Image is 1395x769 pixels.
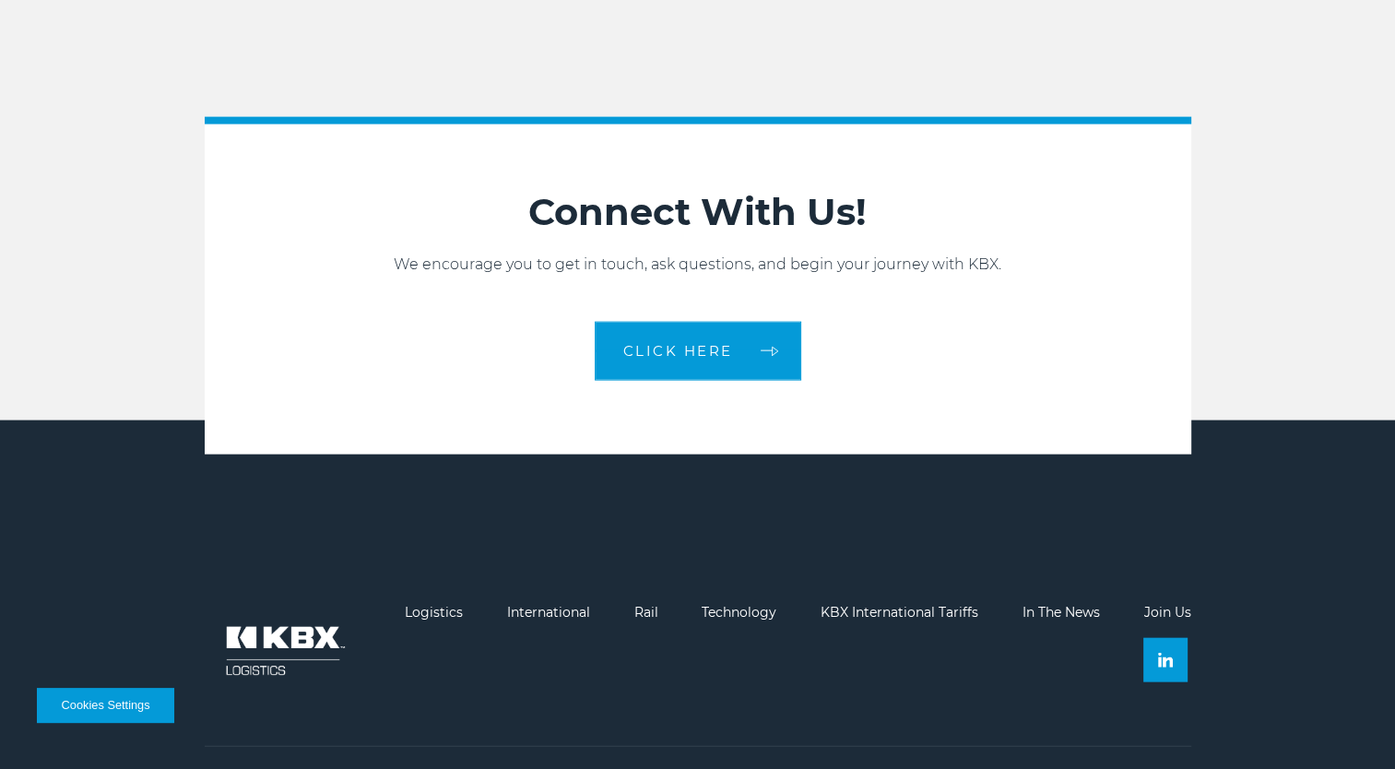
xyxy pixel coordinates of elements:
[623,344,733,358] span: CLICK HERE
[634,604,658,621] a: Rail
[821,604,978,621] a: KBX International Tariffs
[595,322,801,381] a: CLICK HERE arrow arrow
[205,189,1191,235] h2: Connect With Us!
[37,688,174,723] button: Cookies Settings
[507,604,590,621] a: International
[1158,653,1173,668] img: Linkedin
[1023,604,1100,621] a: In The News
[205,605,361,697] img: kbx logo
[405,604,463,621] a: Logistics
[1143,604,1190,621] a: Join Us
[205,254,1191,276] p: We encourage you to get in touch, ask questions, and begin your journey with KBX.
[702,604,776,621] a: Technology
